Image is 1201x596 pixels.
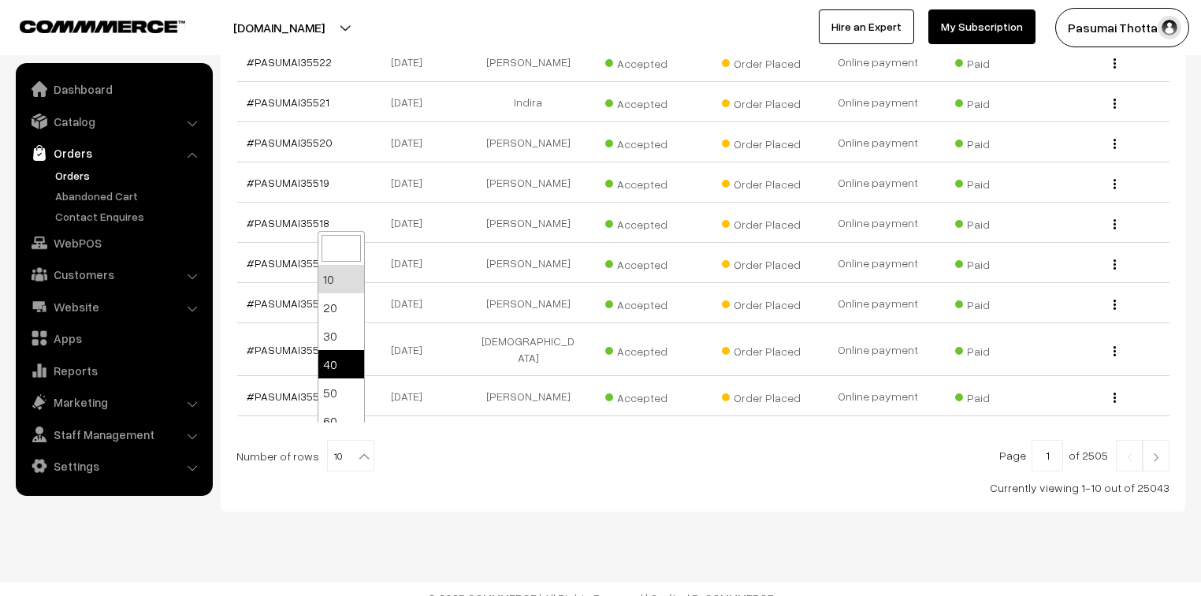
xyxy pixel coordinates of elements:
a: #PASUMAI35511 [247,389,327,403]
a: WebPOS [20,229,207,257]
td: [DATE] [353,243,470,283]
span: Order Placed [722,132,801,152]
span: Paid [955,132,1034,152]
a: #PASUMAI35519 [247,176,329,189]
span: Accepted [605,91,684,112]
img: Menu [1114,346,1116,356]
li: 40 [318,350,364,378]
button: [DOMAIN_NAME] [178,8,380,47]
img: Menu [1114,139,1116,149]
li: 10 [318,265,364,293]
li: 30 [318,322,364,350]
td: Online payment [820,162,936,203]
a: Reports [20,356,207,385]
span: Accepted [605,132,684,152]
span: Order Placed [722,212,801,233]
span: Order Placed [722,91,801,112]
span: Accepted [605,292,684,313]
span: of 2505 [1069,449,1108,462]
a: Website [20,292,207,321]
span: Order Placed [722,292,801,313]
a: COMMMERCE [20,16,158,35]
td: [PERSON_NAME] [470,243,586,283]
a: Customers [20,260,207,289]
span: Number of rows [236,448,319,464]
li: 50 [318,378,364,407]
a: Marketing [20,388,207,416]
a: My Subscription [928,9,1036,44]
div: Currently viewing 1-10 out of 25043 [236,479,1169,496]
td: [DEMOGRAPHIC_DATA] [470,323,586,376]
span: Order Placed [722,339,801,359]
a: Apps [20,324,207,352]
span: Paid [955,339,1034,359]
a: Orders [20,139,207,167]
img: Menu [1114,179,1116,189]
a: Staff Management [20,420,207,449]
button: Pasumai Thotta… [1055,8,1189,47]
span: Paid [955,252,1034,273]
img: Left [1122,453,1136,462]
li: 20 [318,293,364,322]
img: user [1158,16,1181,39]
span: Accepted [605,51,684,72]
img: Menu [1114,259,1116,270]
span: Accepted [605,172,684,192]
td: Online payment [820,323,936,376]
td: Online payment [820,42,936,82]
span: Paid [955,51,1034,72]
span: Accepted [605,386,684,406]
img: Menu [1114,219,1116,229]
td: [DATE] [353,122,470,162]
span: Order Placed [722,172,801,192]
td: [PERSON_NAME] [470,376,586,416]
a: #PASUMAI35521 [247,95,329,109]
img: Right [1149,453,1163,462]
td: [PERSON_NAME] [470,283,586,323]
span: 10 [328,441,374,472]
img: Menu [1114,58,1116,69]
a: Contact Enquires [51,208,207,225]
td: [DATE] [353,283,470,323]
td: [DATE] [353,42,470,82]
img: Menu [1114,393,1116,403]
span: Paid [955,292,1034,313]
a: Settings [20,452,207,480]
td: [DATE] [353,162,470,203]
span: Accepted [605,252,684,273]
span: Page [999,449,1026,462]
a: Abandoned Cart [51,188,207,204]
span: Order Placed [722,386,801,406]
span: Accepted [605,339,684,359]
img: Menu [1114,99,1116,109]
td: Online payment [820,82,936,122]
td: Online payment [820,203,936,243]
span: Order Placed [722,252,801,273]
span: Accepted [605,212,684,233]
td: [DATE] [353,323,470,376]
a: #PASUMAI35518 [247,216,329,229]
span: Order Placed [722,51,801,72]
img: Menu [1114,300,1116,310]
a: Hire an Expert [819,9,914,44]
td: [PERSON_NAME] [470,203,586,243]
span: Paid [955,91,1034,112]
a: #PASUMAI35514 [247,256,329,270]
td: [PERSON_NAME] [470,122,586,162]
a: #PASUMAI35522 [247,55,332,69]
td: [DATE] [353,203,470,243]
a: #PASUMAI35512 [247,343,329,356]
td: Indira [470,82,586,122]
td: [DATE] [353,376,470,416]
a: Catalog [20,107,207,136]
td: [PERSON_NAME] [470,162,586,203]
td: [DATE] [353,82,470,122]
a: #PASUMAI35520 [247,136,333,149]
td: [PERSON_NAME] [470,42,586,82]
span: Paid [955,212,1034,233]
a: Orders [51,167,207,184]
img: COMMMERCE [20,20,185,32]
a: #PASUMAI35513 [247,296,329,310]
span: 10 [327,440,374,471]
a: Dashboard [20,75,207,103]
